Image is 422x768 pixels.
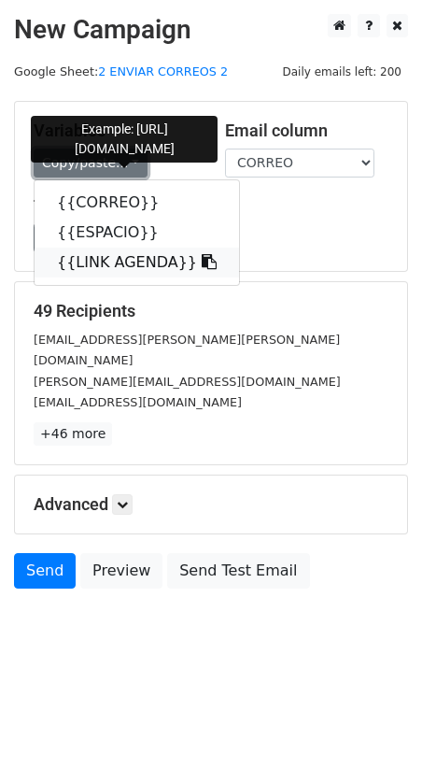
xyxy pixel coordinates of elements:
h2: New Campaign [14,14,408,46]
a: Send Test Email [167,553,309,589]
h5: Advanced [34,494,388,515]
span: Daily emails left: 200 [275,62,408,82]
a: {{LINK AGENDA}} [35,248,239,277]
h5: 49 Recipients [34,301,388,321]
div: Widget de chat [329,678,422,768]
a: Send [14,553,76,589]
h5: Email column [225,121,388,141]
div: Example: [URL][DOMAIN_NAME] [31,116,218,163]
a: Preview [80,553,162,589]
a: +46 more [34,422,112,446]
small: Google Sheet: [14,64,228,78]
iframe: Chat Widget [329,678,422,768]
a: {{ESPACIO}} [35,218,239,248]
a: 2 ENVIAR CORREOS 2 [98,64,228,78]
a: {{CORREO}} [35,188,239,218]
small: [EMAIL_ADDRESS][DOMAIN_NAME] [34,395,242,409]
a: Daily emails left: 200 [275,64,408,78]
small: [EMAIL_ADDRESS][PERSON_NAME][PERSON_NAME][DOMAIN_NAME] [34,333,340,368]
small: [PERSON_NAME][EMAIL_ADDRESS][DOMAIN_NAME] [34,375,341,389]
